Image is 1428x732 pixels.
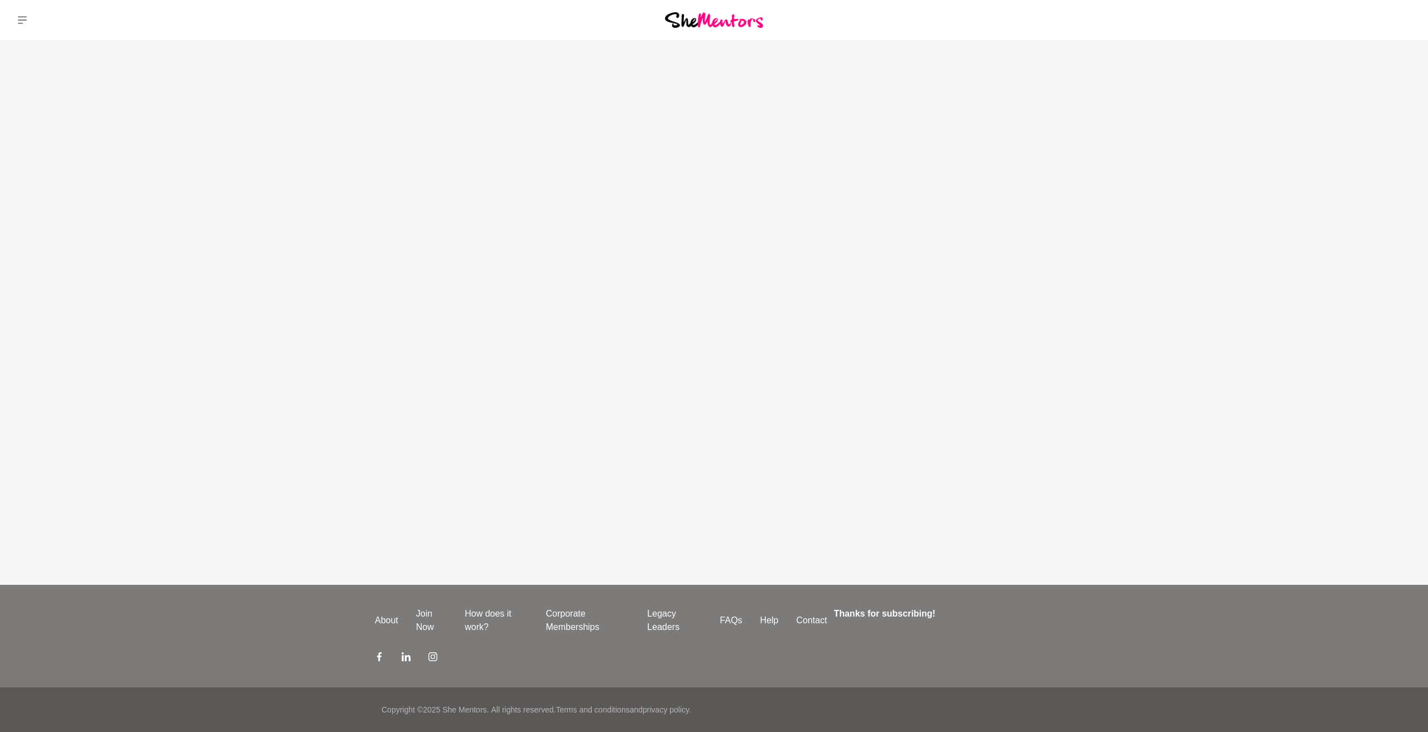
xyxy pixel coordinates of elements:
[428,652,437,665] a: Instagram
[402,652,411,665] a: LinkedIn
[638,607,711,634] a: Legacy Leaders
[491,704,691,716] p: All rights reserved. and .
[711,614,751,627] a: FAQs
[834,607,1046,620] h4: Thanks for subscribing!
[456,607,537,634] a: How does it work?
[407,607,456,634] a: Join Now
[643,705,689,714] a: privacy policy
[665,12,763,27] img: She Mentors Logo
[382,704,489,716] p: Copyright © 2025 She Mentors .
[1388,7,1415,33] a: Alison Renwick
[537,607,638,634] a: Corporate Memberships
[366,614,407,627] a: About
[788,614,836,627] a: Contact
[375,652,384,665] a: Facebook
[556,705,629,714] a: Terms and conditions
[751,614,788,627] a: Help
